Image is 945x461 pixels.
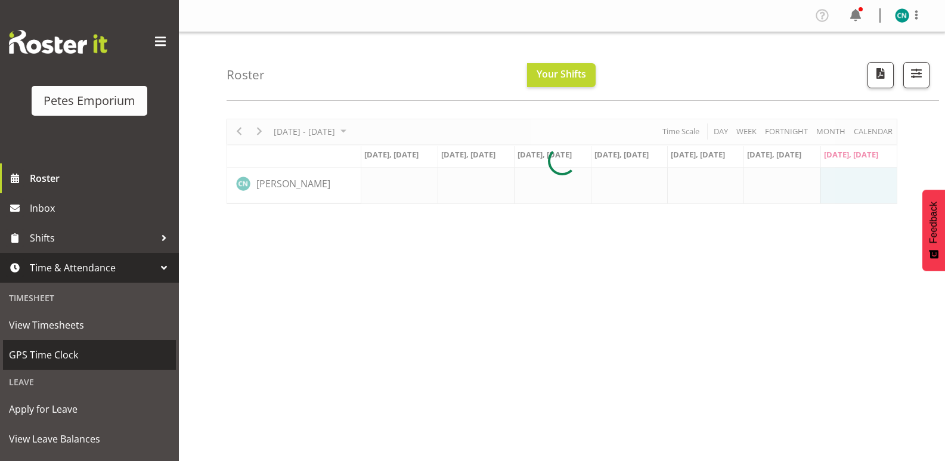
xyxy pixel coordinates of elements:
[9,316,170,334] span: View Timesheets
[3,286,176,310] div: Timesheet
[30,259,155,277] span: Time & Attendance
[895,8,909,23] img: christine-neville11214.jpg
[227,68,265,82] h4: Roster
[3,394,176,424] a: Apply for Leave
[30,169,173,187] span: Roster
[527,63,596,87] button: Your Shifts
[867,62,894,88] button: Download a PDF of the roster according to the set date range.
[44,92,135,110] div: Petes Emporium
[9,346,170,364] span: GPS Time Clock
[30,229,155,247] span: Shifts
[9,30,107,54] img: Rosterit website logo
[537,67,586,81] span: Your Shifts
[30,199,173,217] span: Inbox
[3,340,176,370] a: GPS Time Clock
[928,202,939,243] span: Feedback
[9,400,170,418] span: Apply for Leave
[3,370,176,394] div: Leave
[3,424,176,454] a: View Leave Balances
[903,62,929,88] button: Filter Shifts
[922,190,945,271] button: Feedback - Show survey
[3,310,176,340] a: View Timesheets
[9,430,170,448] span: View Leave Balances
